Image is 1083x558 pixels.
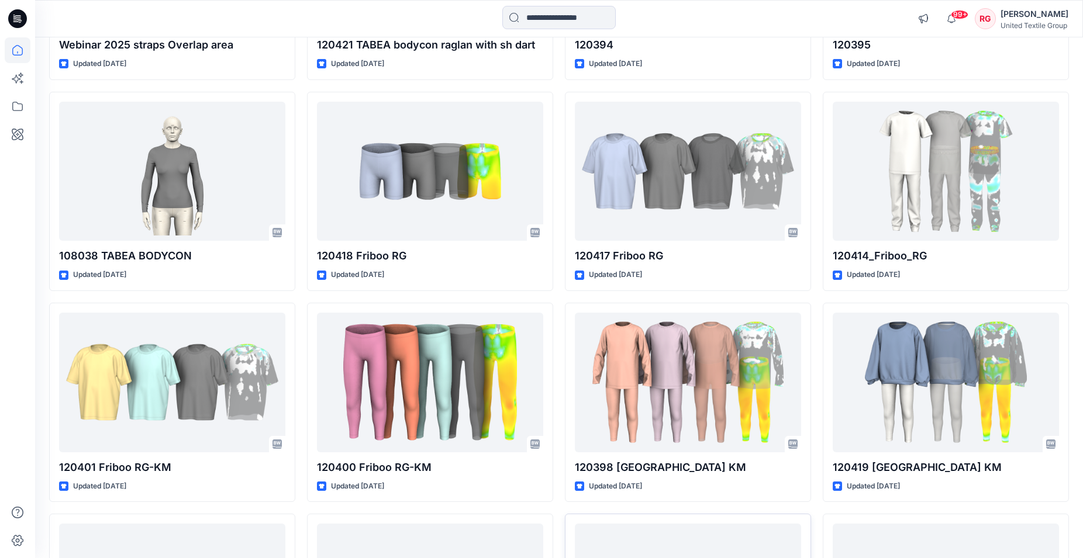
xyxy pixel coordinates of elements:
div: RG [975,8,996,29]
p: 120417 Friboo RG [575,248,801,264]
div: [PERSON_NAME] [1001,7,1068,21]
p: 120394 [575,37,801,53]
p: Updated [DATE] [589,58,642,70]
p: Updated [DATE] [847,480,900,493]
a: 120419 Friboo KM [833,313,1059,452]
a: 120398 Friboo KM [575,313,801,452]
a: 120400 Friboo RG-KM [317,313,543,452]
p: Updated [DATE] [73,480,126,493]
p: Updated [DATE] [589,480,642,493]
p: 120421 TABEA bodycon raglan with sh dart [317,37,543,53]
p: Updated [DATE] [331,58,384,70]
a: 120418 Friboo RG [317,102,543,241]
p: Updated [DATE] [73,269,126,281]
p: Updated [DATE] [331,480,384,493]
a: 120414_Friboo_RG [833,102,1059,241]
p: 120419 [GEOGRAPHIC_DATA] KM [833,459,1059,476]
p: Updated [DATE] [847,58,900,70]
p: Updated [DATE] [73,58,126,70]
p: 108038 TABEA BODYCON [59,248,285,264]
p: Updated [DATE] [589,269,642,281]
p: 120414_Friboo_RG [833,248,1059,264]
span: 99+ [951,10,968,19]
p: 120400 Friboo RG-KM [317,459,543,476]
p: 120418 Friboo RG [317,248,543,264]
p: 120395 [833,37,1059,53]
p: Webinar 2025 straps Overlap area [59,37,285,53]
div: United Textile Group [1001,21,1068,30]
p: Updated [DATE] [847,269,900,281]
p: Updated [DATE] [331,269,384,281]
a: 120417 Friboo RG [575,102,801,241]
p: 120401 Friboo RG-KM [59,459,285,476]
a: 120401 Friboo RG-KM [59,313,285,452]
a: 108038 TABEA BODYCON [59,102,285,241]
p: 120398 [GEOGRAPHIC_DATA] KM [575,459,801,476]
